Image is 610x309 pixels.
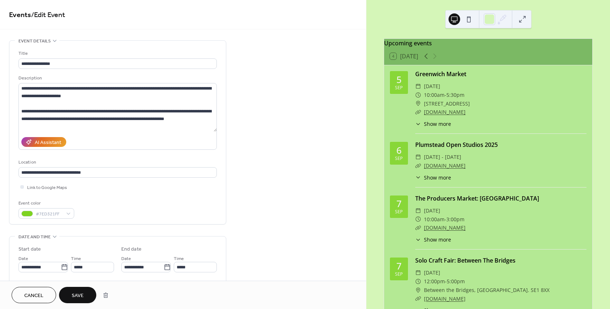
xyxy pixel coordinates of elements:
span: Cancel [24,292,43,300]
a: [DOMAIN_NAME] [424,108,466,115]
span: Date [18,255,28,263]
div: End date [121,246,142,253]
button: ​Show more [415,236,451,243]
span: Event details [18,37,51,45]
span: Link to Google Maps [27,184,67,191]
div: Title [18,50,215,57]
div: Start date [18,246,41,253]
a: Solo Craft Fair: Between The Bridges [415,256,516,264]
a: Events [9,8,31,22]
div: Upcoming events [384,39,592,48]
a: [DOMAIN_NAME] [424,295,466,302]
div: AI Assistant [35,139,61,147]
span: [DATE] [424,268,440,277]
div: 5 [396,75,401,84]
span: 3:00pm [446,215,464,224]
div: ​ [415,108,421,116]
span: Time [71,255,81,263]
div: ​ [415,277,421,286]
div: Location [18,158,215,166]
a: Greenwich Market [415,70,466,78]
div: ​ [415,161,421,170]
a: [DOMAIN_NAME] [424,162,466,169]
div: Event color [18,199,73,207]
span: Date and time [18,233,51,241]
button: ​Show more [415,120,451,128]
div: ​ [415,294,421,303]
button: AI Assistant [21,137,66,147]
div: ​ [415,120,421,128]
div: ​ [415,82,421,91]
span: 5:30pm [446,91,464,99]
span: Show more [424,174,451,181]
span: 10:00am [424,91,445,99]
span: Show more [424,120,451,128]
div: Sep [395,86,403,90]
div: Sep [395,156,403,161]
span: 12:00pm [424,277,445,286]
a: Plumstead Open Studios 2025 [415,141,498,149]
span: - [445,91,446,99]
span: 5:00pm [447,277,465,286]
span: #7ED321FF [36,210,63,218]
div: 7 [396,199,401,208]
span: [DATE] [424,82,440,91]
a: The Producers Market: [GEOGRAPHIC_DATA] [415,194,539,202]
span: [DATE] [424,206,440,215]
div: ​ [415,223,421,232]
div: ​ [415,91,421,99]
span: Time [174,255,184,263]
button: ​Show more [415,174,451,181]
div: ​ [415,99,421,108]
div: ​ [415,268,421,277]
span: - [445,277,447,286]
span: - [445,215,446,224]
div: ​ [415,236,421,243]
div: 6 [396,146,401,155]
span: Save [72,292,84,300]
span: Between the Bridges, [GEOGRAPHIC_DATA]. SE1 8XX [424,286,550,294]
span: [DATE] - [DATE] [424,153,461,161]
div: Sep [395,210,403,214]
div: ​ [415,286,421,294]
span: / Edit Event [31,8,65,22]
span: [STREET_ADDRESS] [424,99,470,108]
span: Show more [424,236,451,243]
div: Description [18,74,215,82]
div: Sep [395,272,403,277]
div: ​ [415,153,421,161]
span: Date [121,255,131,263]
div: ​ [415,174,421,181]
span: 10:00am [424,215,445,224]
a: [DOMAIN_NAME] [424,224,466,231]
button: Save [59,287,96,303]
div: ​ [415,206,421,215]
div: ​ [415,215,421,224]
div: 7 [396,261,401,271]
button: Cancel [12,287,56,303]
